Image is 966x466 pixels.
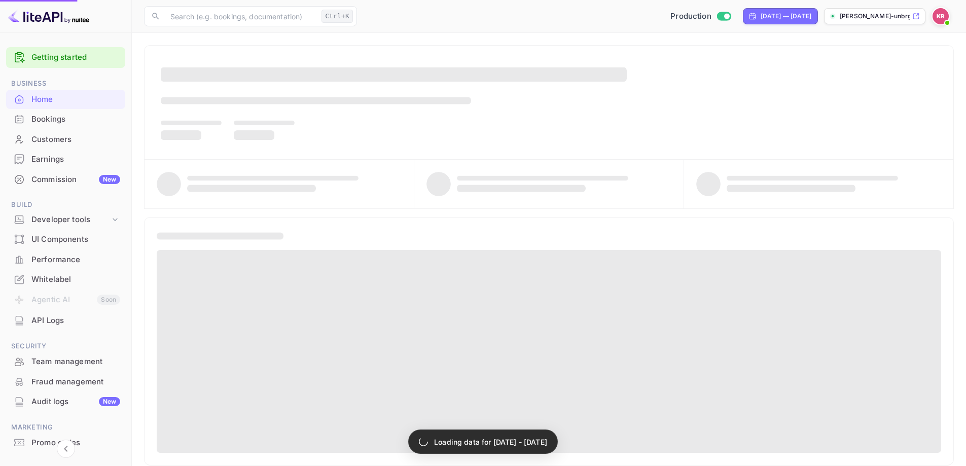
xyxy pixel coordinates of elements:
[6,130,125,150] div: Customers
[31,134,120,146] div: Customers
[31,52,120,63] a: Getting started
[6,433,125,452] a: Promo codes
[6,150,125,169] div: Earnings
[31,154,120,165] div: Earnings
[933,8,949,24] img: Kobus Roux
[6,130,125,149] a: Customers
[6,110,125,128] a: Bookings
[6,230,125,249] div: UI Components
[6,250,125,269] a: Performance
[6,170,125,190] div: CommissionNew
[57,440,75,458] button: Collapse navigation
[6,352,125,372] div: Team management
[666,11,735,22] div: Switch to Sandbox mode
[840,12,910,21] p: [PERSON_NAME]-unbrg.[PERSON_NAME]...
[99,397,120,406] div: New
[31,114,120,125] div: Bookings
[31,94,120,105] div: Home
[6,170,125,189] a: CommissionNew
[6,341,125,352] span: Security
[6,311,125,330] a: API Logs
[6,352,125,371] a: Team management
[6,311,125,331] div: API Logs
[6,211,125,229] div: Developer tools
[6,250,125,270] div: Performance
[6,90,125,110] div: Home
[6,47,125,68] div: Getting started
[31,396,120,408] div: Audit logs
[6,270,125,289] a: Whitelabel
[6,270,125,290] div: Whitelabel
[31,234,120,245] div: UI Components
[99,175,120,184] div: New
[31,437,120,449] div: Promo codes
[6,230,125,248] a: UI Components
[31,214,110,226] div: Developer tools
[31,315,120,327] div: API Logs
[6,78,125,89] span: Business
[6,199,125,210] span: Build
[434,437,547,447] p: Loading data for [DATE] - [DATE]
[31,356,120,368] div: Team management
[6,110,125,129] div: Bookings
[761,12,811,21] div: [DATE] — [DATE]
[321,10,353,23] div: Ctrl+K
[31,376,120,388] div: Fraud management
[164,6,317,26] input: Search (e.g. bookings, documentation)
[8,8,89,24] img: LiteAPI logo
[6,392,125,411] a: Audit logsNew
[31,174,120,186] div: Commission
[6,433,125,453] div: Promo codes
[6,422,125,433] span: Marketing
[670,11,711,22] span: Production
[6,90,125,109] a: Home
[6,372,125,391] a: Fraud management
[6,392,125,412] div: Audit logsNew
[6,150,125,168] a: Earnings
[6,372,125,392] div: Fraud management
[31,274,120,285] div: Whitelabel
[31,254,120,266] div: Performance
